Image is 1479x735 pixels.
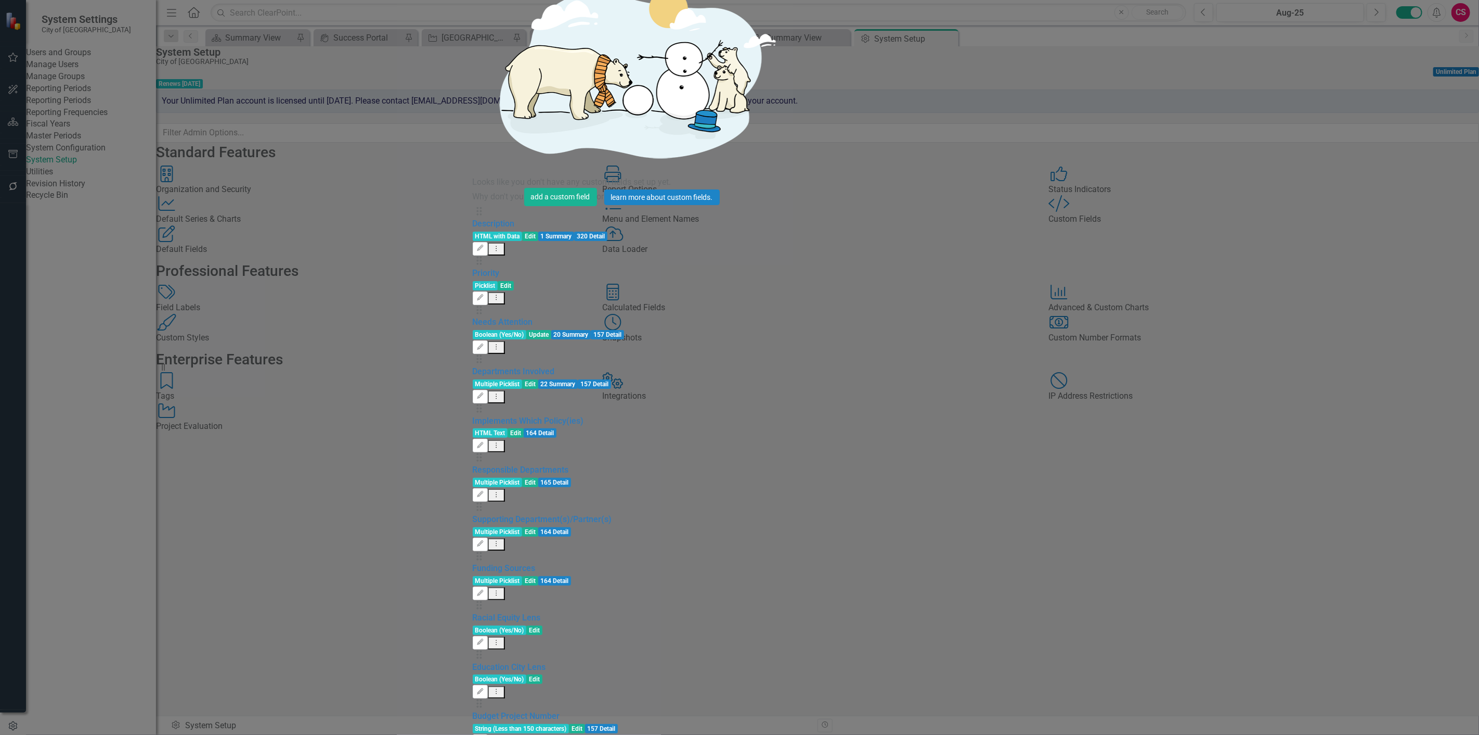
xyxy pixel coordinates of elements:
[473,613,541,623] a: Racial Equity Lens
[526,330,551,339] span: Update
[508,428,524,438] span: Edit
[473,232,523,241] span: HTML with Data
[597,192,604,201] span: or
[524,428,557,438] span: 164 Detail
[522,232,538,241] span: Edit
[473,176,1007,188] div: Looks like you don't have any custom fields set up yet.
[538,576,572,586] span: 164 Detail
[473,219,515,229] a: Description
[538,379,578,389] span: 22 Summary
[473,626,527,635] span: Boolean (Yes/No)
[473,317,533,327] a: Needs Attention
[574,232,607,241] span: 320 Detail
[473,192,524,201] span: Why don't you
[522,576,538,586] span: Edit
[473,478,523,487] span: Multiple Picklist
[473,428,508,438] span: HTML Text
[538,527,572,537] span: 164 Detail
[473,281,498,290] span: Picklist
[473,724,569,733] span: String (Less than 150 characters)
[498,281,514,290] span: Edit
[473,527,523,537] span: Multiple Picklist
[526,675,542,684] span: Edit
[569,724,585,733] span: Edit
[551,330,591,339] span: 20 Summary
[473,675,527,684] span: Boolean (Yes/No)
[473,465,569,475] a: Responsible Departments
[522,478,538,487] span: Edit
[473,330,527,339] span: Boolean (Yes/No)
[473,268,500,278] a: Priority
[473,366,555,376] a: Departments Involved
[473,514,612,524] a: Supporting Department(s)/Partner(s)
[522,527,538,537] span: Edit
[522,379,538,389] span: Edit
[591,330,624,339] span: 157 Detail
[473,563,536,573] a: Funding Sources
[538,478,572,487] span: 165 Detail
[578,379,611,389] span: 157 Detail
[538,232,575,241] span: 1 Summary
[526,626,542,635] span: Edit
[473,662,546,672] a: Education City Lens
[473,416,584,426] a: Implements Which Policy(ies)
[604,189,720,206] a: learn more about custom fields.
[585,724,618,733] span: 157 Detail
[473,379,523,389] span: Multiple Picklist
[473,576,523,586] span: Multiple Picklist
[473,711,560,721] a: Budget Project Number
[524,188,597,206] button: add a custom field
